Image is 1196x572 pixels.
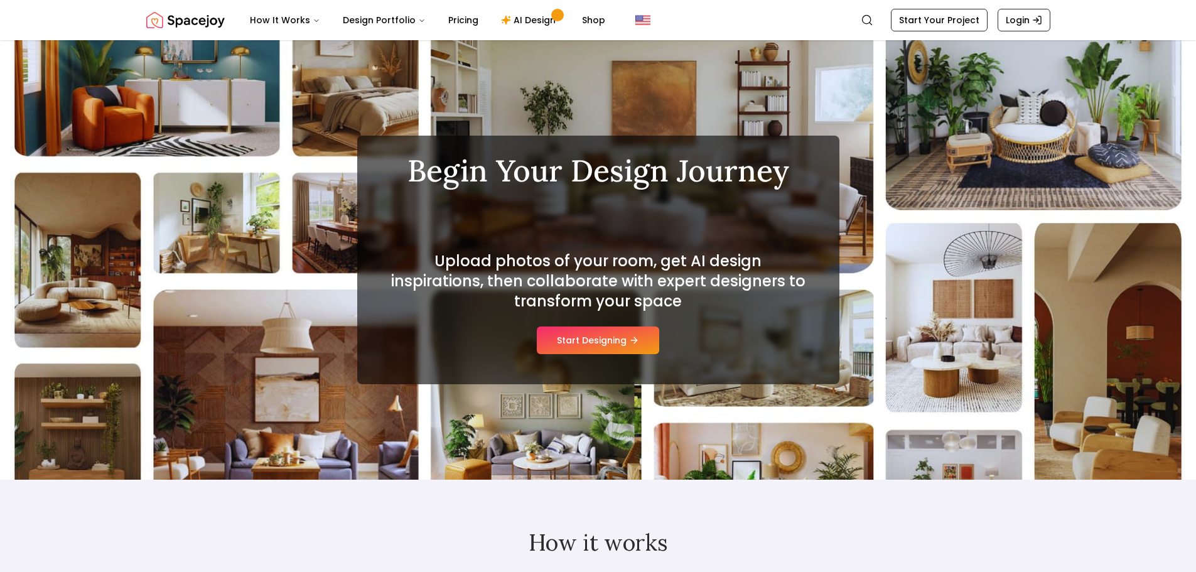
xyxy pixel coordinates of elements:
a: Login [998,9,1050,31]
button: Start Designing [537,326,659,354]
nav: Main [240,8,615,33]
a: Start Your Project [891,9,988,31]
img: United States [635,13,650,28]
button: How It Works [240,8,330,33]
h1: Begin Your Design Journey [387,156,809,186]
a: Spacejoy [146,8,225,33]
h2: Upload photos of your room, get AI design inspirations, then collaborate with expert designers to... [387,251,809,311]
img: Spacejoy Logo [146,8,225,33]
button: Design Portfolio [333,8,436,33]
a: AI Design [491,8,569,33]
a: Pricing [438,8,488,33]
a: Shop [572,8,615,33]
h2: How it works [217,530,980,555]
